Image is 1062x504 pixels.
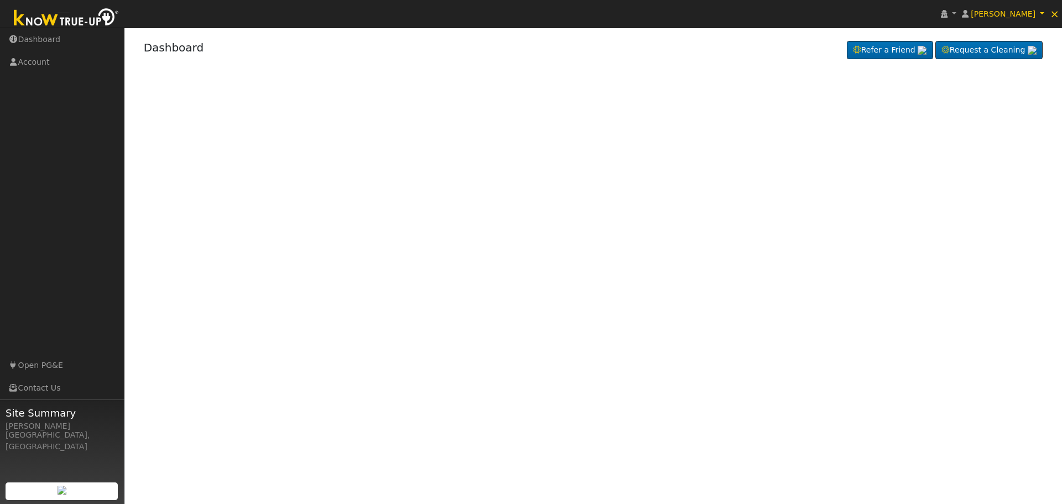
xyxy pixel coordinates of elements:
span: Site Summary [6,406,118,420]
span: × [1050,7,1059,20]
img: Know True-Up [8,6,124,31]
a: Dashboard [144,41,204,54]
span: [PERSON_NAME] [971,9,1035,18]
div: [GEOGRAPHIC_DATA], [GEOGRAPHIC_DATA] [6,429,118,453]
a: Request a Cleaning [935,41,1043,60]
a: Refer a Friend [847,41,933,60]
img: retrieve [1028,46,1037,55]
img: retrieve [918,46,926,55]
div: [PERSON_NAME] [6,420,118,432]
img: retrieve [58,486,66,495]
